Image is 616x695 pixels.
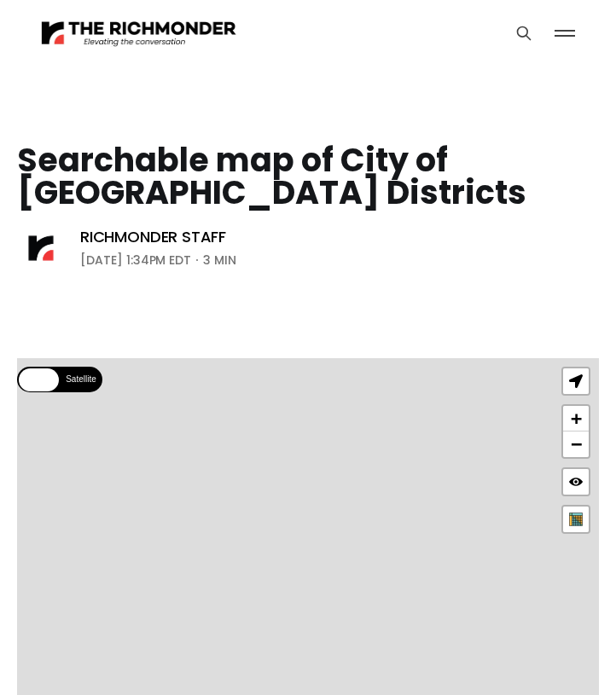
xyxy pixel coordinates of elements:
button: Search this site [511,20,537,46]
span: 3 min [203,250,236,270]
a: Zoom out [563,431,589,457]
img: The Richmonder [41,18,237,48]
time: [DATE] 1:34PM EDT [80,250,191,270]
p: Type your address in the box to see which voting district it is in. This only works for addresses... [17,301,599,342]
a: Zoom in [563,406,589,431]
label: Satellite [60,367,102,392]
img: Richmonder Staff [17,224,65,272]
h1: Searchable map of City of [GEOGRAPHIC_DATA] Districts [17,144,599,209]
a: Show me where I am [563,368,589,394]
a: Richmonder Staff [80,227,226,247]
